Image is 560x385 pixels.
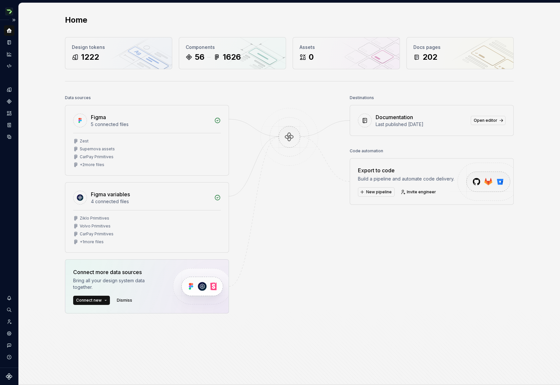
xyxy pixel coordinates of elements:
[73,296,110,305] button: Connect new
[406,37,514,69] a: Docs pages202
[73,268,162,276] div: Connect more data sources
[4,132,14,142] a: Data sources
[350,93,374,102] div: Destinations
[117,298,132,303] span: Dismiss
[91,190,130,198] div: Figma variables
[80,216,109,221] div: Ziklo Primitives
[76,298,102,303] span: Connect new
[293,37,400,69] a: Assets0
[6,373,12,380] svg: Supernova Logo
[65,105,229,176] a: Figma5 connected filesZestSupernova assetsCarPay Primitives+2more files
[4,61,14,71] a: Code automation
[65,15,87,25] h2: Home
[5,8,13,15] img: 845e64b5-cf6c-40e8-a5f3-aaa2a69d7a99.png
[4,328,14,339] a: Settings
[80,154,114,160] div: CarPay Primitives
[4,37,14,48] a: Documentation
[4,25,14,36] a: Home
[4,340,14,351] button: Contact support
[399,187,439,197] a: Invite engineer
[223,52,241,62] div: 1626
[80,239,104,245] div: + 1 more files
[4,84,14,95] a: Design tokens
[309,52,314,62] div: 0
[358,176,454,182] div: Build a pipeline and automate code delivery.
[186,44,279,51] div: Components
[9,15,18,25] button: Expand sidebar
[350,146,383,156] div: Code automation
[179,37,286,69] a: Components561626
[358,187,395,197] button: New pipeline
[358,166,454,174] div: Export to code
[413,44,507,51] div: Docs pages
[376,113,413,121] div: Documentation
[4,120,14,130] a: Storybook stories
[65,182,229,253] a: Figma variables4 connected filesZiklo PrimitivesVolvo PrimitivesCarPay Primitives+1more files
[72,44,165,51] div: Design tokens
[423,52,437,62] div: 202
[4,108,14,118] a: Assets
[4,305,14,315] button: Search ⌘K
[80,231,114,237] div: CarPay Primitives
[91,113,106,121] div: Figma
[366,189,392,195] span: New pipeline
[81,52,99,62] div: 1222
[114,296,135,305] button: Dismiss
[91,121,210,128] div: 5 connected files
[407,189,436,195] span: Invite engineer
[91,198,210,205] div: 4 connected files
[300,44,393,51] div: Assets
[471,116,506,125] a: Open editor
[376,121,467,128] div: Last published [DATE]
[80,139,89,144] div: Zest
[195,52,204,62] div: 56
[80,146,115,152] div: Supernova assets
[65,37,172,69] a: Design tokens1222
[4,293,14,303] button: Notifications
[4,316,14,327] a: Invite team
[80,224,111,229] div: Volvo Primitives
[65,93,91,102] div: Data sources
[80,162,104,167] div: + 2 more files
[73,277,162,290] div: Bring all your design system data together.
[4,49,14,59] a: Analytics
[474,118,497,123] span: Open editor
[4,96,14,107] a: Components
